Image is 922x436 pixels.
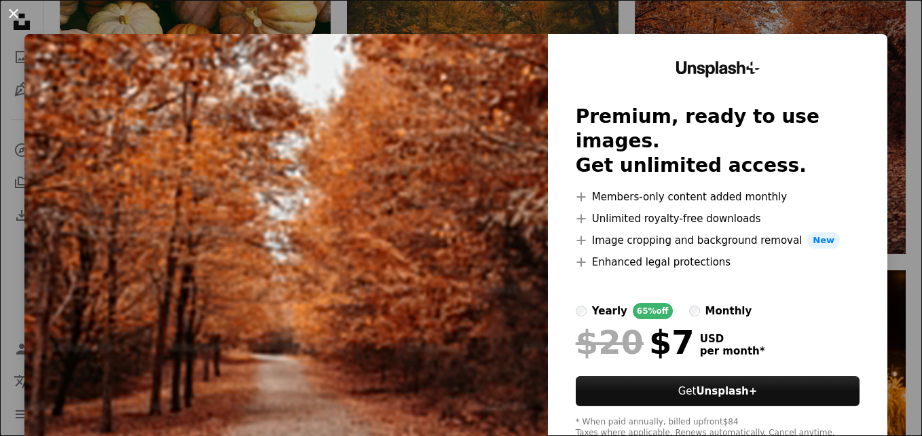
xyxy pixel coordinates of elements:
span: per month * [700,345,765,357]
button: GetUnsplash+ [576,376,860,406]
span: USD [700,333,765,345]
div: 65% off [633,303,673,319]
li: Members-only content added monthly [576,189,860,205]
div: yearly [592,303,627,319]
li: Enhanced legal protections [576,254,860,270]
input: monthly [689,306,700,316]
h2: Premium, ready to use images. Get unlimited access. [576,105,860,178]
strong: Unsplash+ [696,385,757,397]
li: Unlimited royalty-free downloads [576,211,860,227]
input: yearly65%off [576,306,587,316]
span: New [807,232,840,249]
div: monthly [705,303,752,319]
span: $20 [576,325,644,360]
li: Image cropping and background removal [576,232,860,249]
div: $7 [576,325,695,360]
